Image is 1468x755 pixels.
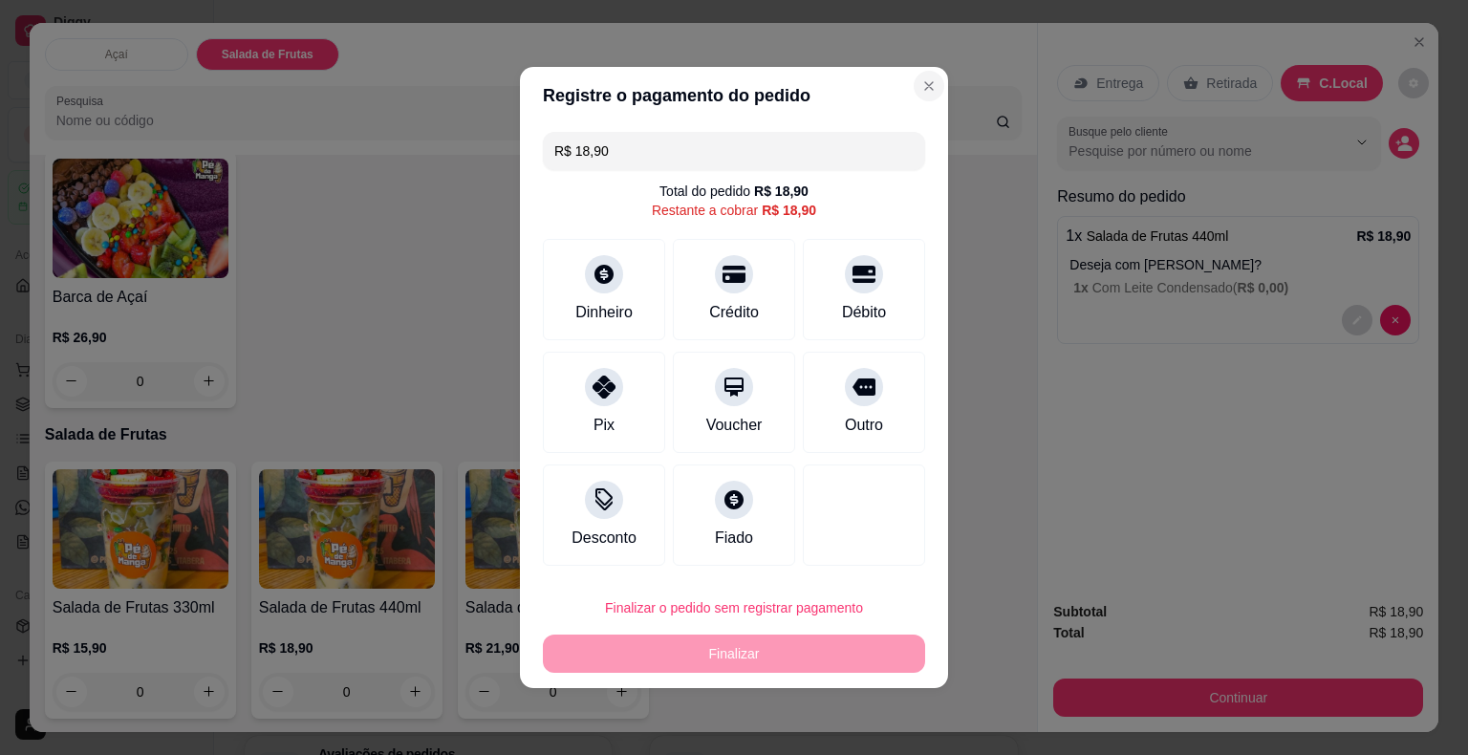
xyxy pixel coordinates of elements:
[715,527,753,550] div: Fiado
[709,301,759,324] div: Crédito
[543,589,925,627] button: Finalizar o pedido sem registrar pagamento
[659,182,809,201] div: Total do pedido
[754,182,809,201] div: R$ 18,90
[842,301,886,324] div: Débito
[762,201,816,220] div: R$ 18,90
[572,527,637,550] div: Desconto
[845,414,883,437] div: Outro
[594,414,615,437] div: Pix
[554,132,914,170] input: Ex.: hambúrguer de cordeiro
[652,201,816,220] div: Restante a cobrar
[575,301,633,324] div: Dinheiro
[914,71,944,101] button: Close
[706,414,763,437] div: Voucher
[520,67,948,124] header: Registre o pagamento do pedido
